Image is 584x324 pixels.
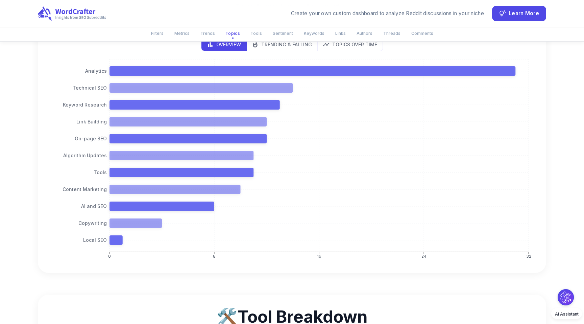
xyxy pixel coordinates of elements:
[261,41,312,48] p: Trending & Falling
[300,28,328,39] button: Keywords
[352,28,376,39] button: Authors
[201,38,383,51] div: display mode
[246,28,266,39] button: Tools
[555,311,579,317] span: AI Assistant
[317,38,383,51] button: time series view
[75,136,107,141] tspan: On-page SEO
[147,28,168,39] button: Filters
[94,169,107,175] tspan: Tools
[76,119,107,124] tspan: Link Building
[170,28,194,39] button: Metrics
[407,28,437,39] button: Comments
[269,28,297,39] button: Sentiment
[108,254,111,259] tspan: 0
[73,85,107,91] tspan: Technical SEO
[332,41,377,48] p: Topics Over Time
[379,28,405,39] button: Threads
[492,6,546,21] button: Learn More
[213,254,216,259] tspan: 8
[83,237,107,243] tspan: Local SEO
[85,68,107,74] tspan: Analytics
[201,38,247,51] button: bar chart
[196,28,219,39] button: Trends
[526,254,531,259] tspan: 32
[421,254,427,259] tspan: 24
[509,9,539,18] span: Learn More
[63,186,107,192] tspan: Content Marketing
[331,28,350,39] button: Links
[216,41,241,48] p: Overview
[81,203,107,209] tspan: AI and SEO
[291,10,484,18] div: Create your own custom dashboard to analyze Reddit discussions in your niche
[221,27,244,39] button: Topics
[246,38,318,51] button: trends view
[63,153,107,158] tspan: Algorithm Updates
[63,102,107,108] tspan: Keyword Research
[78,220,107,226] tspan: Copywriting
[317,254,321,259] tspan: 16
